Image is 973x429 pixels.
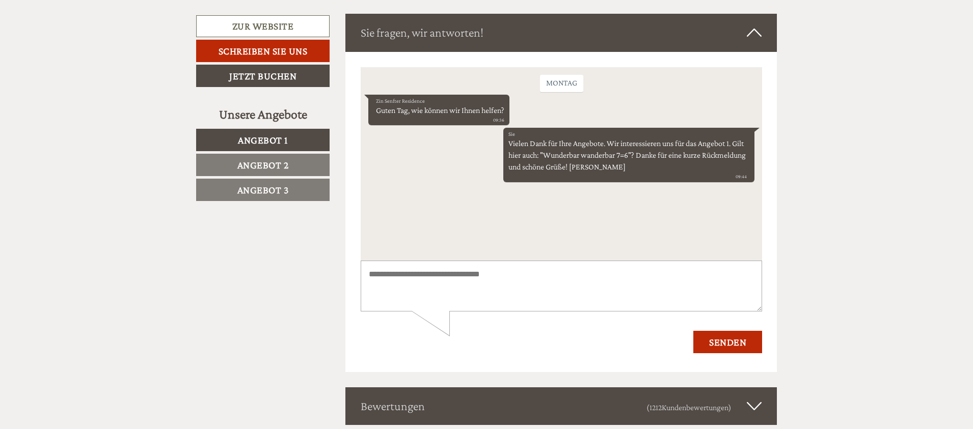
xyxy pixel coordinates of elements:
[143,61,394,115] div: Vielen Dank für Ihre Angebote. Wir interessieren uns für das Angebot 1. Gilt hier auch: "Wunderba...
[345,387,777,425] div: Bewertungen
[196,15,330,37] a: Zur Website
[148,106,386,113] small: 09:44
[345,14,777,51] div: Sie fragen, wir antworten!
[333,264,401,286] button: Senden
[15,30,144,38] div: Zin Senfter Residence
[662,403,728,412] span: Kundenbewertungen
[8,27,149,59] div: Guten Tag, wie können wir Ihnen helfen?
[196,65,330,87] a: Jetzt buchen
[148,63,386,71] div: Sie
[646,403,732,412] small: (1212 )
[196,105,330,124] div: Unsere Angebote
[196,40,330,62] a: Schreiben Sie uns
[238,134,288,146] span: Angebot 1
[237,184,289,195] span: Angebot 3
[15,49,144,56] small: 09:36
[179,8,223,25] div: Montag
[237,159,289,170] span: Angebot 2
